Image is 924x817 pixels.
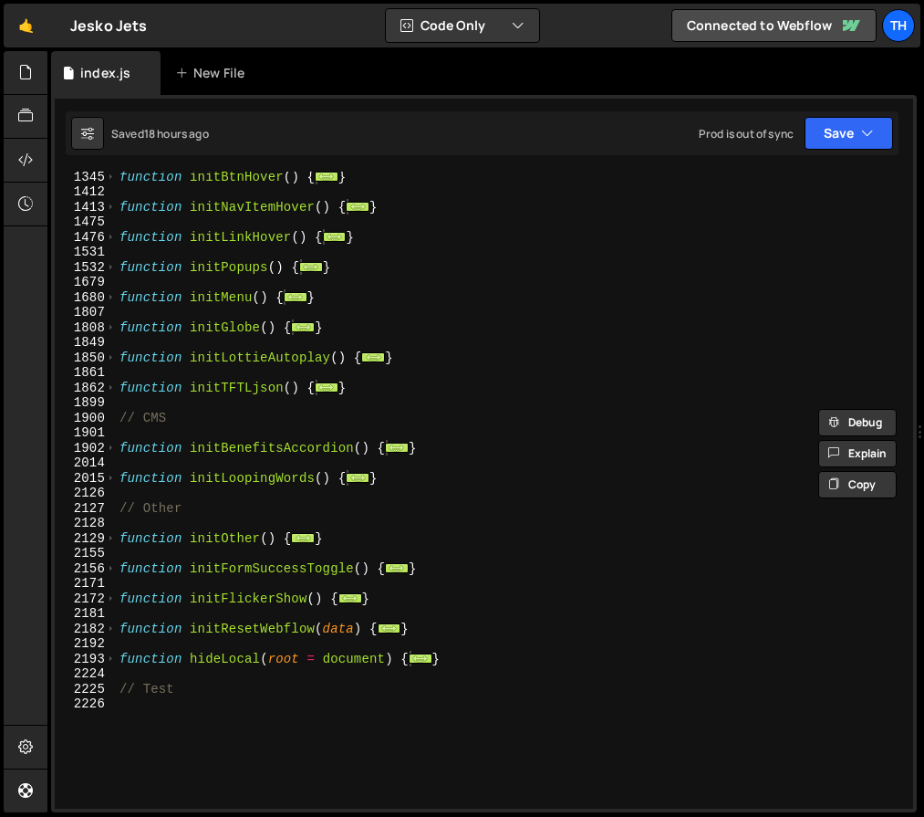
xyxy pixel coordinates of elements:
[338,592,362,602] span: ...
[55,290,117,306] div: 1680
[70,15,148,37] div: Jesko Jets
[55,636,117,652] div: 2192
[818,471,897,498] button: Copy
[175,64,252,82] div: New File
[55,425,117,441] div: 1901
[323,231,347,241] span: ...
[671,9,877,42] a: Connected to Webflow
[55,200,117,215] div: 1413
[55,170,117,185] div: 1345
[347,472,370,482] span: ...
[55,501,117,517] div: 2127
[55,666,117,682] div: 2224
[55,320,117,336] div: 1808
[805,117,893,150] button: Save
[55,305,117,320] div: 1807
[818,409,897,436] button: Debug
[80,64,130,82] div: index.js
[818,440,897,467] button: Explain
[385,442,409,452] span: ...
[55,351,117,366] div: 1850
[55,516,117,531] div: 2128
[315,171,338,181] span: ...
[55,411,117,426] div: 1900
[55,395,117,411] div: 1899
[55,245,117,260] div: 1531
[55,215,117,230] div: 1475
[55,576,117,592] div: 2171
[55,335,117,351] div: 1849
[55,561,117,577] div: 2156
[144,126,209,141] div: 18 hours ago
[111,126,209,141] div: Saved
[55,441,117,456] div: 1902
[55,365,117,381] div: 1861
[55,592,117,607] div: 2172
[55,184,117,200] div: 1412
[362,351,386,361] span: ...
[385,562,409,572] span: ...
[55,275,117,290] div: 1679
[409,653,432,663] span: ...
[55,381,117,396] div: 1862
[315,382,338,392] span: ...
[55,606,117,622] div: 2181
[386,9,539,42] button: Code Only
[378,623,401,633] span: ...
[55,260,117,276] div: 1532
[55,471,117,487] div: 2015
[4,4,48,47] a: 🤙
[55,682,117,697] div: 2225
[55,622,117,637] div: 2182
[284,291,307,301] span: ...
[55,697,117,712] div: 2226
[55,456,117,471] div: 2014
[55,230,117,246] div: 1476
[292,321,316,331] span: ...
[699,126,794,141] div: Prod is out of sync
[55,546,117,561] div: 2155
[347,201,370,211] span: ...
[55,652,117,667] div: 2193
[299,261,323,271] span: ...
[292,532,316,542] span: ...
[55,486,117,501] div: 2126
[55,531,117,547] div: 2129
[882,9,915,42] a: Th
